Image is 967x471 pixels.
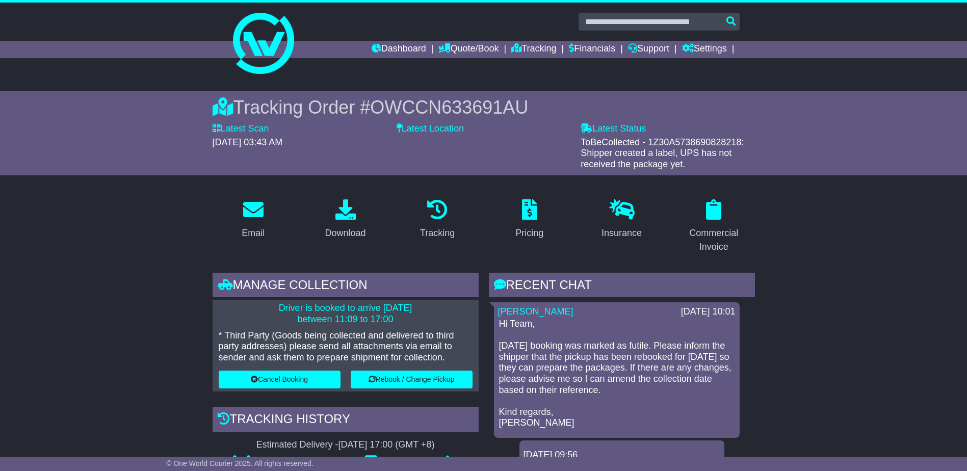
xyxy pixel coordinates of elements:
[318,196,372,244] a: Download
[413,196,461,244] a: Tracking
[673,196,755,257] a: Commercial Invoice
[420,226,455,240] div: Tracking
[498,306,573,317] a: [PERSON_NAME]
[351,371,473,388] button: Rebook / Change Pickup
[213,137,283,147] span: [DATE] 03:43 AM
[213,123,269,135] label: Latest Scan
[213,439,479,451] div: Estimated Delivery -
[338,439,435,451] div: [DATE] 17:00 (GMT +8)
[581,123,646,135] label: Latest Status
[679,226,748,254] div: Commercial Invoice
[511,41,556,58] a: Tracking
[213,273,479,300] div: Manage collection
[524,450,720,461] div: [DATE] 09:56
[489,273,755,300] div: RECENT CHAT
[681,306,736,318] div: [DATE] 10:01
[438,41,499,58] a: Quote/Book
[628,41,669,58] a: Support
[682,41,727,58] a: Settings
[499,319,735,429] p: Hi Team, [DATE] booking was marked as futile. Please inform the shipper that the pickup has been ...
[325,226,365,240] div: Download
[515,226,543,240] div: Pricing
[235,196,271,244] a: Email
[219,371,341,388] button: Cancel Booking
[581,137,744,169] span: ToBeCollected - 1Z30A5738690828218: Shipper created a label, UPS has not received the package yet.
[242,226,265,240] div: Email
[595,196,648,244] a: Insurance
[370,97,528,118] span: OWCCN633691AU
[166,459,313,467] span: © One World Courier 2025. All rights reserved.
[219,303,473,325] p: Driver is booked to arrive [DATE] between 11:09 to 17:00
[602,226,642,240] div: Insurance
[509,196,550,244] a: Pricing
[397,123,464,135] label: Latest Location
[213,407,479,434] div: Tracking history
[213,96,755,118] div: Tracking Order #
[372,41,426,58] a: Dashboard
[569,41,615,58] a: Financials
[219,330,473,363] p: * Third Party (Goods being collected and delivered to third party addresses) please send all atta...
